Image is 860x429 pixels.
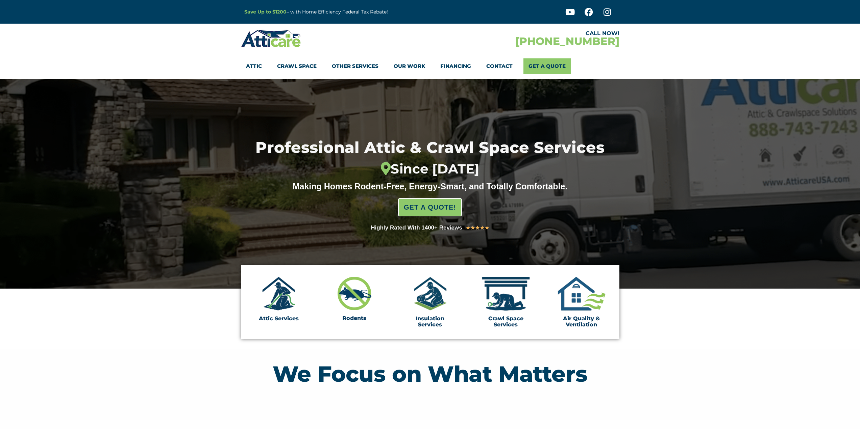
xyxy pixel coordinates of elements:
i: ★ [480,223,485,232]
a: Air Quality & Ventilation [563,315,600,328]
a: Insulation Services [416,315,444,328]
a: Crawl Space Services [488,315,523,328]
p: – with Home Efficiency Federal Tax Rebate! [244,8,463,16]
h1: Professional Attic & Crawl Space Services [220,140,640,177]
i: ★ [470,223,475,232]
a: GET A QUOTE! [398,198,462,216]
i: ★ [485,223,489,232]
a: Attic Services [259,315,299,322]
h2: We Focus on What Matters [244,363,616,385]
a: Get A Quote [523,58,571,74]
i: ★ [466,223,470,232]
a: Crawl Space [277,58,317,74]
nav: Menu [246,58,614,74]
div: CALL NOW! [430,31,619,36]
a: Attic [246,58,262,74]
a: Contact [486,58,513,74]
a: Our Work [394,58,425,74]
a: Other Services [332,58,378,74]
a: Financing [440,58,471,74]
a: Save Up to $1200 [244,9,287,15]
i: ★ [475,223,480,232]
div: Since [DATE] [220,161,640,177]
div: 5/5 [466,223,489,232]
div: Making Homes Rodent-Free, Energy-Smart, and Totally Comfortable. [280,181,581,191]
div: Highly Rated With 1400+ Reviews [371,223,462,233]
a: Rodents [342,315,366,321]
span: GET A QUOTE! [404,200,456,214]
